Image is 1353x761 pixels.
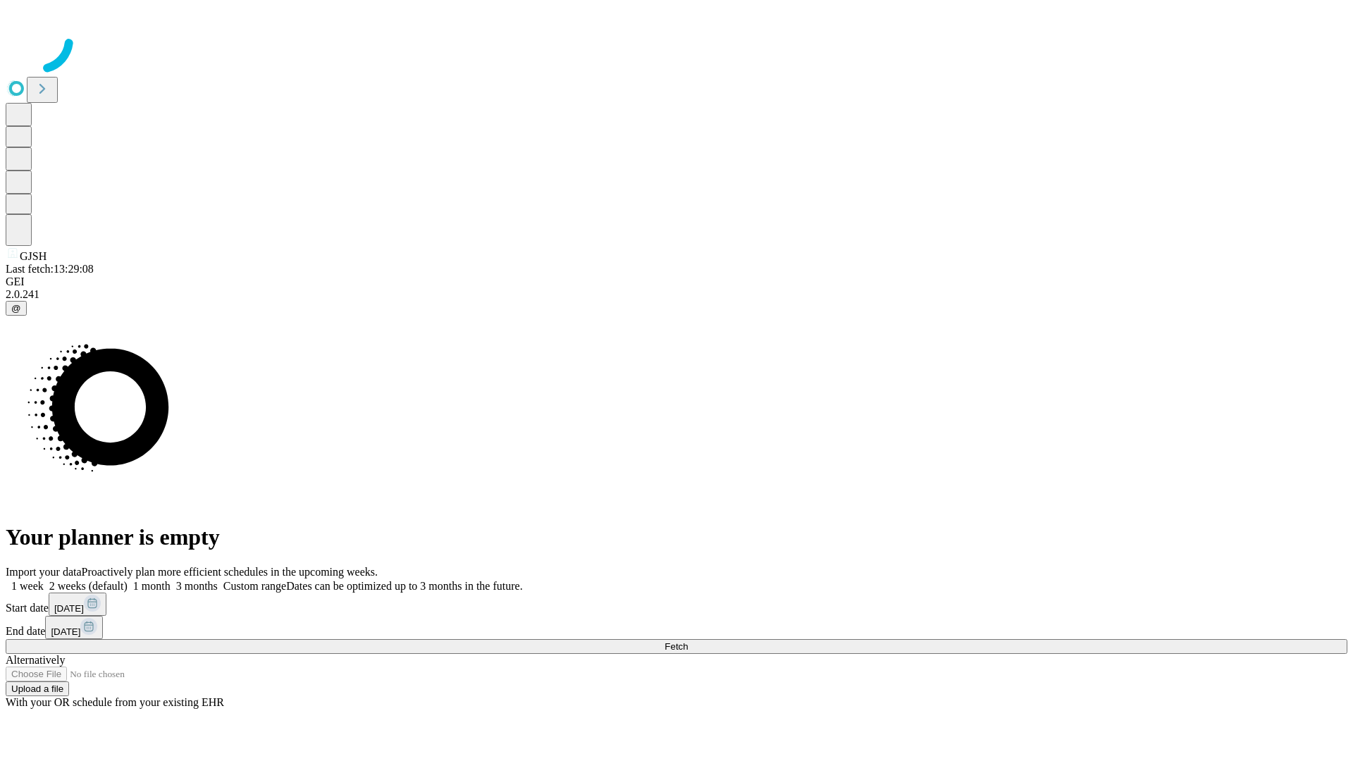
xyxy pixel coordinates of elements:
[82,566,378,578] span: Proactively plan more efficient schedules in the upcoming weeks.
[54,603,84,614] span: [DATE]
[6,616,1347,639] div: End date
[49,580,128,592] span: 2 weeks (default)
[51,626,80,637] span: [DATE]
[6,654,65,666] span: Alternatively
[49,593,106,616] button: [DATE]
[665,641,688,652] span: Fetch
[6,639,1347,654] button: Fetch
[223,580,286,592] span: Custom range
[6,593,1347,616] div: Start date
[133,580,171,592] span: 1 month
[176,580,218,592] span: 3 months
[6,524,1347,550] h1: Your planner is empty
[11,580,44,592] span: 1 week
[6,288,1347,301] div: 2.0.241
[6,263,94,275] span: Last fetch: 13:29:08
[6,696,224,708] span: With your OR schedule from your existing EHR
[11,303,21,314] span: @
[20,250,47,262] span: GJSH
[286,580,522,592] span: Dates can be optimized up to 3 months in the future.
[6,301,27,316] button: @
[45,616,103,639] button: [DATE]
[6,276,1347,288] div: GEI
[6,681,69,696] button: Upload a file
[6,566,82,578] span: Import your data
